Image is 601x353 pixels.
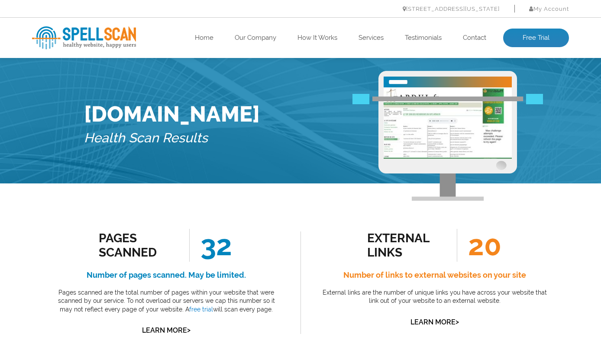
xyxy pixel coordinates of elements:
[457,229,501,262] span: 20
[320,289,549,305] p: External links are the number of unique links you have across your website that link out of your ...
[84,101,260,127] h1: [DOMAIN_NAME]
[320,268,549,282] h4: Number of links to external websites on your site
[99,231,177,260] div: Pages Scanned
[189,229,232,262] span: 32
[352,99,543,109] img: Free Webiste Analysis
[52,289,281,314] p: Pages scanned are the total number of pages within your website that were scanned by our service....
[189,306,213,313] a: free trial
[410,318,459,326] a: Learn More>
[52,268,281,282] h4: Number of pages scanned. May be limited.
[84,127,260,150] h5: Health Scan Results
[456,316,459,328] span: >
[367,231,446,260] div: external links
[142,326,191,334] a: Learn More>
[378,71,517,201] img: Free Webiste Analysis
[187,324,191,336] span: >
[384,87,512,159] img: Free Website Analysis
